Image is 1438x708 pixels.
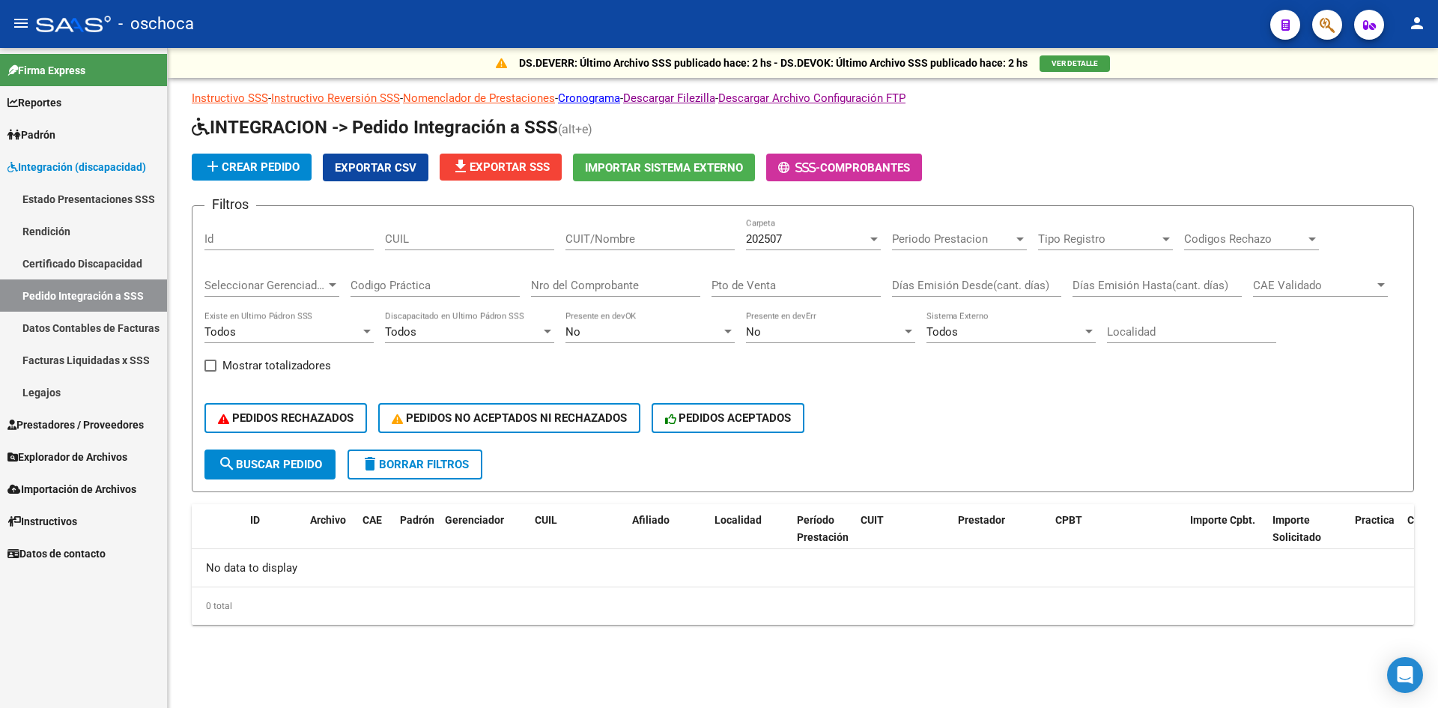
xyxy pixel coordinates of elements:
[1272,514,1321,543] span: Importe Solicitado
[304,504,357,570] datatable-header-cell: Archivo
[218,458,322,471] span: Buscar Pedido
[1052,59,1098,67] span: VER DETALLE
[1387,657,1423,693] div: Open Intercom Messenger
[7,481,136,497] span: Importación de Archivos
[573,154,755,181] button: Importar Sistema Externo
[632,514,670,526] span: Afiliado
[271,91,400,105] a: Instructivo Reversión SSS
[7,513,77,530] span: Instructivos
[1266,504,1349,570] datatable-header-cell: Importe Solicitado
[362,514,382,526] span: CAE
[709,504,791,570] datatable-header-cell: Localidad
[1349,504,1401,570] datatable-header-cell: Practica
[244,504,304,570] datatable-header-cell: ID
[529,504,626,570] datatable-header-cell: CUIL
[1040,55,1110,72] button: VER DETALLE
[626,504,709,570] datatable-header-cell: Afiliado
[192,154,312,181] button: Crear Pedido
[348,450,482,479] button: Borrar Filtros
[392,411,627,425] span: PEDIDOS NO ACEPTADOS NI RECHAZADOS
[1190,514,1255,526] span: Importe Cpbt.
[452,157,470,175] mat-icon: file_download
[12,14,30,32] mat-icon: menu
[204,194,256,215] h3: Filtros
[7,417,144,433] span: Prestadores / Proveedores
[204,157,222,175] mat-icon: add
[452,160,550,174] span: Exportar SSS
[439,504,529,570] datatable-header-cell: Gerenciador
[7,449,127,465] span: Explorador de Archivos
[192,587,1414,625] div: 0 total
[204,325,236,339] span: Todos
[1055,514,1082,526] span: CPBT
[652,403,805,433] button: PEDIDOS ACEPTADOS
[1253,279,1374,292] span: CAE Validado
[565,325,580,339] span: No
[797,514,849,543] span: Período Prestación
[718,91,905,105] a: Descargar Archivo Configuración FTP
[445,514,504,526] span: Gerenciador
[204,403,367,433] button: PEDIDOS RECHAZADOS
[1184,232,1305,246] span: Codigos Rechazo
[519,55,1028,71] p: DS.DEVERR: Último Archivo SSS publicado hace: 2 hs - DS.DEVOK: Último Archivo SSS publicado hace:...
[192,91,268,105] a: Instructivo SSS
[361,455,379,473] mat-icon: delete
[952,504,1049,570] datatable-header-cell: Prestador
[361,458,469,471] span: Borrar Filtros
[440,154,562,181] button: Exportar SSS
[400,514,434,526] span: Padrón
[665,411,792,425] span: PEDIDOS ACEPTADOS
[1355,514,1395,526] span: Practica
[7,94,61,111] span: Reportes
[222,357,331,375] span: Mostrar totalizadores
[861,514,884,526] span: CUIT
[535,514,557,526] span: CUIL
[958,514,1005,526] span: Prestador
[766,154,922,181] button: -Comprobantes
[357,504,394,570] datatable-header-cell: CAE
[192,117,558,138] span: INTEGRACION -> Pedido Integración a SSS
[378,403,640,433] button: PEDIDOS NO ACEPTADOS NI RECHAZADOS
[7,159,146,175] span: Integración (discapacidad)
[558,122,592,136] span: (alt+e)
[746,232,782,246] span: 202507
[323,154,428,181] button: Exportar CSV
[218,455,236,473] mat-icon: search
[855,504,952,570] datatable-header-cell: CUIT
[403,91,555,105] a: Nomenclador de Prestaciones
[746,325,761,339] span: No
[250,514,260,526] span: ID
[192,90,1414,106] p: - - - - -
[335,161,416,175] span: Exportar CSV
[394,504,439,570] datatable-header-cell: Padrón
[1038,232,1159,246] span: Tipo Registro
[204,279,326,292] span: Seleccionar Gerenciador
[820,161,910,175] span: Comprobantes
[385,325,416,339] span: Todos
[623,91,715,105] a: Descargar Filezilla
[204,450,336,479] button: Buscar Pedido
[585,161,743,175] span: Importar Sistema Externo
[192,549,1414,587] div: No data to display
[791,504,855,570] datatable-header-cell: Período Prestación
[1184,504,1266,570] datatable-header-cell: Importe Cpbt.
[118,7,194,40] span: - oschoca
[7,545,106,562] span: Datos de contacto
[892,232,1013,246] span: Periodo Prestacion
[7,127,55,143] span: Padrón
[218,411,354,425] span: PEDIDOS RECHAZADOS
[7,62,85,79] span: Firma Express
[204,160,300,174] span: Crear Pedido
[310,514,346,526] span: Archivo
[1408,14,1426,32] mat-icon: person
[778,161,820,175] span: -
[1049,504,1184,570] datatable-header-cell: CPBT
[558,91,620,105] a: Cronograma
[715,514,762,526] span: Localidad
[926,325,958,339] span: Todos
